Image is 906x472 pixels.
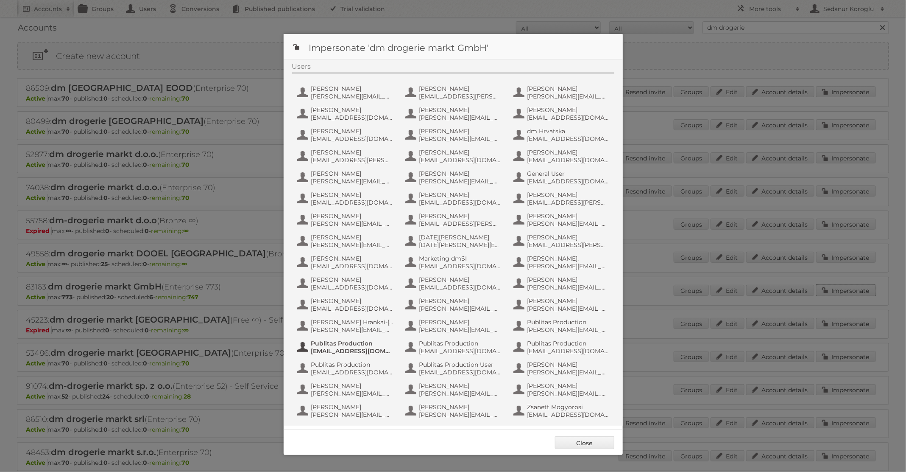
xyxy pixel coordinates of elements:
[527,233,610,241] span: [PERSON_NAME]
[513,211,612,228] button: [PERSON_NAME] [PERSON_NAME][EMAIL_ADDRESS][PERSON_NAME][DOMAIN_NAME]
[296,360,396,377] button: Publitas Production [EMAIL_ADDRESS][DOMAIN_NAME]
[527,347,610,355] span: [EMAIL_ADDRESS][DOMAIN_NAME]
[404,402,504,419] button: [PERSON_NAME] [PERSON_NAME][EMAIL_ADDRESS][PERSON_NAME][DOMAIN_NAME]
[419,127,502,135] span: [PERSON_NAME]
[527,276,610,284] span: [PERSON_NAME]
[513,381,612,398] button: [PERSON_NAME] [PERSON_NAME][EMAIL_ADDRESS][DOMAIN_NAME]
[311,149,393,156] span: [PERSON_NAME]
[419,411,502,419] span: [PERSON_NAME][EMAIL_ADDRESS][PERSON_NAME][DOMAIN_NAME]
[513,296,612,313] button: [PERSON_NAME] [PERSON_NAME][EMAIL_ADDRESS][PERSON_NAME][DOMAIN_NAME]
[311,255,393,262] span: [PERSON_NAME]
[527,127,610,135] span: dm Hrvatska
[527,284,610,291] span: [PERSON_NAME][EMAIL_ADDRESS][PERSON_NAME][DOMAIN_NAME]
[513,233,612,250] button: [PERSON_NAME] [EMAIL_ADDRESS][PERSON_NAME][DOMAIN_NAME]
[527,170,610,177] span: General User
[311,212,393,220] span: [PERSON_NAME]
[419,241,502,249] span: [DATE][PERSON_NAME][EMAIL_ADDRESS][DOMAIN_NAME]
[311,135,393,143] span: [EMAIL_ADDRESS][DOMAIN_NAME]
[419,326,502,334] span: [PERSON_NAME][EMAIL_ADDRESS][DOMAIN_NAME]
[419,305,502,312] span: [PERSON_NAME][EMAIL_ADDRESS][DOMAIN_NAME]
[311,233,393,241] span: [PERSON_NAME]
[419,220,502,228] span: [EMAIL_ADDRESS][PERSON_NAME][DOMAIN_NAME]
[404,233,504,250] button: [DATE][PERSON_NAME] [DATE][PERSON_NAME][EMAIL_ADDRESS][DOMAIN_NAME]
[404,254,504,271] button: Marketing dmSI [EMAIL_ADDRESS][DOMAIN_NAME]
[527,297,610,305] span: [PERSON_NAME]
[419,199,502,206] span: [EMAIL_ADDRESS][DOMAIN_NAME]
[527,255,610,262] span: [PERSON_NAME],
[296,275,396,292] button: [PERSON_NAME] [EMAIL_ADDRESS][DOMAIN_NAME]
[513,339,612,356] button: Publitas Production [EMAIL_ADDRESS][DOMAIN_NAME]
[419,212,502,220] span: [PERSON_NAME]
[419,318,502,326] span: [PERSON_NAME]
[513,148,612,165] button: [PERSON_NAME] [EMAIL_ADDRESS][DOMAIN_NAME]
[296,148,396,165] button: [PERSON_NAME] [EMAIL_ADDRESS][PERSON_NAME][DOMAIN_NAME]
[296,126,396,143] button: [PERSON_NAME] [EMAIL_ADDRESS][DOMAIN_NAME]
[404,360,504,377] button: Publitas Production User [EMAIL_ADDRESS][DOMAIN_NAME]
[527,191,610,199] span: [PERSON_NAME]
[419,276,502,284] span: [PERSON_NAME]
[527,149,610,156] span: [PERSON_NAME]
[513,84,612,101] button: [PERSON_NAME] [PERSON_NAME][EMAIL_ADDRESS][PERSON_NAME][DOMAIN_NAME]
[419,170,502,177] span: [PERSON_NAME]
[296,381,396,398] button: [PERSON_NAME] [PERSON_NAME][EMAIL_ADDRESS][PERSON_NAME][DOMAIN_NAME]
[311,284,393,291] span: [EMAIL_ADDRESS][DOMAIN_NAME]
[296,233,396,250] button: [PERSON_NAME] [PERSON_NAME][EMAIL_ADDRESS][DOMAIN_NAME]
[311,297,393,305] span: [PERSON_NAME]
[404,381,504,398] button: [PERSON_NAME] [PERSON_NAME][EMAIL_ADDRESS][DOMAIN_NAME]
[404,169,504,186] button: [PERSON_NAME] [PERSON_NAME][EMAIL_ADDRESS][DOMAIN_NAME]
[419,255,502,262] span: Marketing dmSI
[527,156,610,164] span: [EMAIL_ADDRESS][DOMAIN_NAME]
[419,156,502,164] span: [EMAIL_ADDRESS][DOMAIN_NAME]
[311,170,393,177] span: [PERSON_NAME]
[527,220,610,228] span: [PERSON_NAME][EMAIL_ADDRESS][PERSON_NAME][DOMAIN_NAME]
[527,212,610,220] span: [PERSON_NAME]
[296,402,396,419] button: [PERSON_NAME] [PERSON_NAME][EMAIL_ADDRESS][DOMAIN_NAME]
[419,361,502,368] span: Publitas Production User
[311,156,393,164] span: [EMAIL_ADDRESS][PERSON_NAME][DOMAIN_NAME]
[527,403,610,411] span: Zsanett Mogyorosi
[296,211,396,228] button: [PERSON_NAME] [PERSON_NAME][EMAIL_ADDRESS][DOMAIN_NAME]
[404,211,504,228] button: [PERSON_NAME] [EMAIL_ADDRESS][PERSON_NAME][DOMAIN_NAME]
[555,436,614,449] a: Close
[527,390,610,397] span: [PERSON_NAME][EMAIL_ADDRESS][DOMAIN_NAME]
[404,105,504,122] button: [PERSON_NAME] [PERSON_NAME][EMAIL_ADDRESS][PERSON_NAME][DOMAIN_NAME]
[311,411,393,419] span: [PERSON_NAME][EMAIL_ADDRESS][DOMAIN_NAME]
[513,254,612,271] button: [PERSON_NAME], [PERSON_NAME][EMAIL_ADDRESS][DOMAIN_NAME]
[513,105,612,122] button: [PERSON_NAME] [EMAIL_ADDRESS][DOMAIN_NAME]
[513,126,612,143] button: dm Hrvatska [EMAIL_ADDRESS][DOMAIN_NAME]
[311,347,393,355] span: [EMAIL_ADDRESS][DOMAIN_NAME]
[419,284,502,291] span: [EMAIL_ADDRESS][DOMAIN_NAME]
[419,340,502,347] span: Publitas Production
[404,296,504,313] button: [PERSON_NAME] [PERSON_NAME][EMAIL_ADDRESS][DOMAIN_NAME]
[419,382,502,390] span: [PERSON_NAME]
[404,148,504,165] button: [PERSON_NAME] [EMAIL_ADDRESS][DOMAIN_NAME]
[513,402,612,419] button: Zsanett Mogyorosi [EMAIL_ADDRESS][DOMAIN_NAME]
[419,403,502,411] span: [PERSON_NAME]
[284,34,623,59] h1: Impersonate 'dm drogerie markt GmbH'
[527,318,610,326] span: Publitas Production
[311,191,393,199] span: [PERSON_NAME]
[513,169,612,186] button: General User [EMAIL_ADDRESS][DOMAIN_NAME]
[311,85,393,93] span: [PERSON_NAME]
[527,361,610,368] span: [PERSON_NAME]
[311,127,393,135] span: [PERSON_NAME]
[296,84,396,101] button: [PERSON_NAME] [PERSON_NAME][EMAIL_ADDRESS][DOMAIN_NAME]
[404,84,504,101] button: [PERSON_NAME] [EMAIL_ADDRESS][PERSON_NAME][DOMAIN_NAME]
[527,340,610,347] span: Publitas Production
[404,190,504,207] button: [PERSON_NAME] [EMAIL_ADDRESS][DOMAIN_NAME]
[419,390,502,397] span: [PERSON_NAME][EMAIL_ADDRESS][DOMAIN_NAME]
[311,276,393,284] span: [PERSON_NAME]
[513,190,612,207] button: [PERSON_NAME] [EMAIL_ADDRESS][PERSON_NAME][DOMAIN_NAME]
[527,85,610,93] span: [PERSON_NAME]
[404,275,504,292] button: [PERSON_NAME] [EMAIL_ADDRESS][DOMAIN_NAME]
[527,368,610,376] span: [PERSON_NAME][EMAIL_ADDRESS][DOMAIN_NAME]
[296,169,396,186] button: [PERSON_NAME] [PERSON_NAME][EMAIL_ADDRESS][DOMAIN_NAME]
[311,177,393,185] span: [PERSON_NAME][EMAIL_ADDRESS][DOMAIN_NAME]
[311,403,393,411] span: [PERSON_NAME]
[527,93,610,100] span: [PERSON_NAME][EMAIL_ADDRESS][PERSON_NAME][DOMAIN_NAME]
[419,149,502,156] span: [PERSON_NAME]
[527,326,610,334] span: [PERSON_NAME][EMAIL_ADDRESS][DOMAIN_NAME]
[419,347,502,355] span: [EMAIL_ADDRESS][DOMAIN_NAME]
[527,382,610,390] span: [PERSON_NAME]
[513,317,612,334] button: Publitas Production [PERSON_NAME][EMAIL_ADDRESS][DOMAIN_NAME]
